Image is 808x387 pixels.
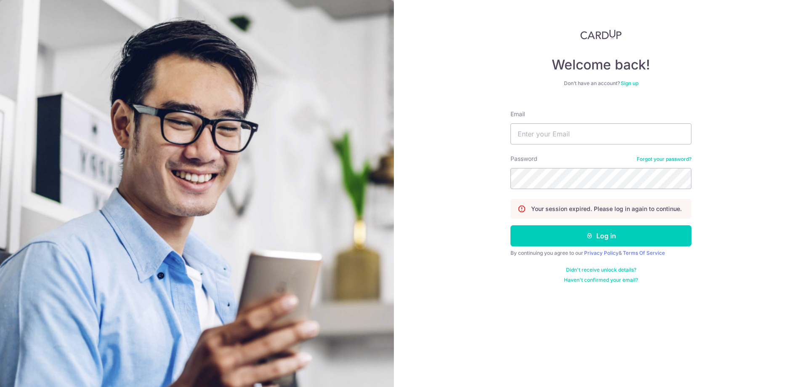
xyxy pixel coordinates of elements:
[580,29,622,40] img: CardUp Logo
[531,205,682,213] p: Your session expired. Please log in again to continue.
[510,155,537,163] label: Password
[510,56,691,73] h4: Welcome back!
[510,250,691,256] div: By continuing you agree to our &
[510,123,691,144] input: Enter your Email
[623,250,665,256] a: Terms Of Service
[510,110,525,118] label: Email
[637,156,691,163] a: Forgot your password?
[510,225,691,246] button: Log in
[566,267,636,273] a: Didn't receive unlock details?
[510,80,691,87] div: Don’t have an account?
[621,80,638,86] a: Sign up
[564,277,638,283] a: Haven't confirmed your email?
[584,250,619,256] a: Privacy Policy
